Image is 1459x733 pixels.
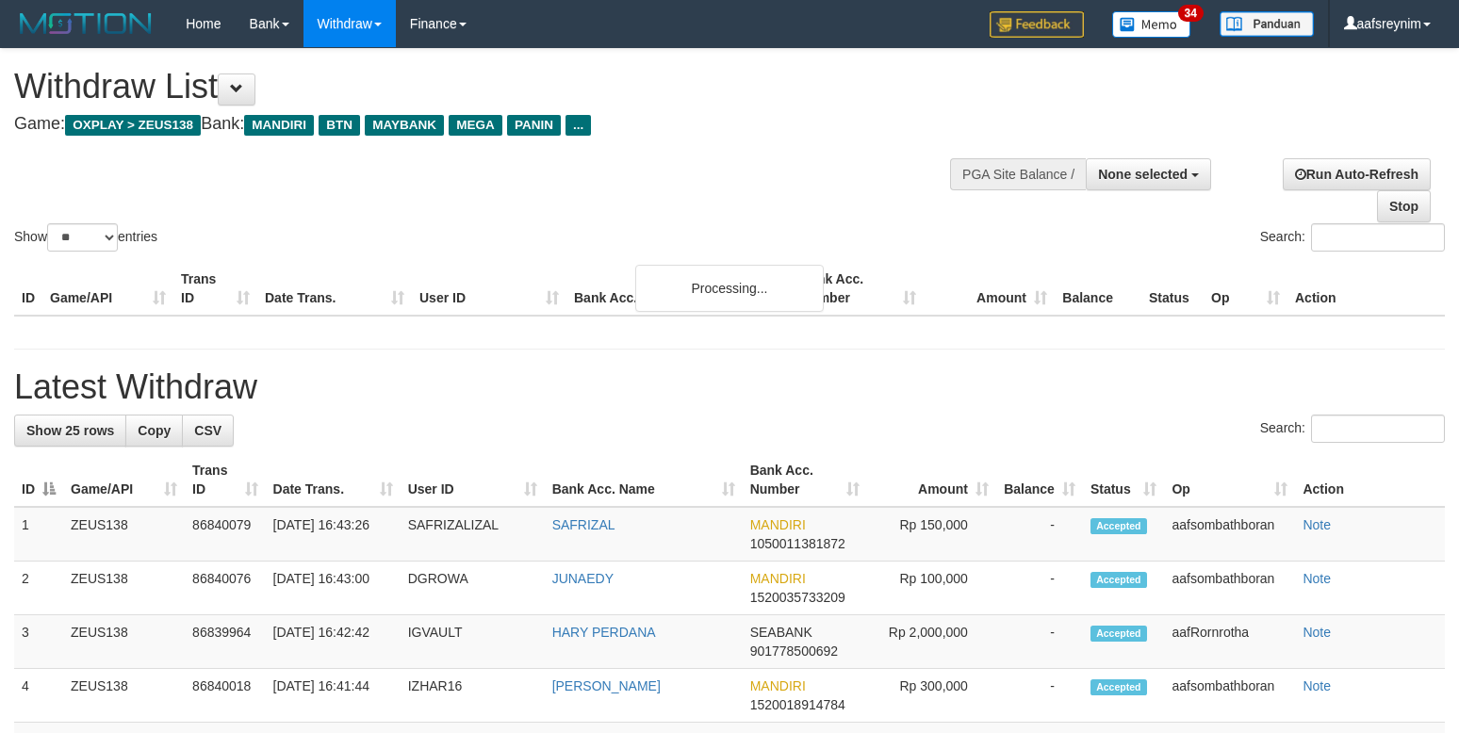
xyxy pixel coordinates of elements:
span: Copy 1050011381872 to clipboard [750,536,845,551]
td: - [996,669,1083,723]
td: 2 [14,562,63,615]
img: Feedback.jpg [990,11,1084,38]
span: Accepted [1090,679,1147,695]
span: MANDIRI [750,517,806,532]
input: Search: [1311,223,1445,252]
th: Status: activate to sort column ascending [1083,453,1165,507]
td: IZHAR16 [401,669,545,723]
h1: Withdraw List [14,68,954,106]
img: Button%20Memo.svg [1112,11,1191,38]
span: MEGA [449,115,502,136]
td: SAFRIZALIZAL [401,507,545,562]
td: Rp 2,000,000 [867,615,995,669]
th: Amount: activate to sort column ascending [867,453,995,507]
span: MANDIRI [750,571,806,586]
th: Bank Acc. Name: activate to sort column ascending [545,453,743,507]
td: Rp 100,000 [867,562,995,615]
th: Trans ID: activate to sort column ascending [185,453,265,507]
span: None selected [1098,167,1188,182]
th: Status [1141,262,1204,316]
span: MAYBANK [365,115,444,136]
td: [DATE] 16:42:42 [266,615,401,669]
td: 3 [14,615,63,669]
a: Stop [1377,190,1431,222]
td: - [996,615,1083,669]
a: CSV [182,415,234,447]
td: [DATE] 16:43:00 [266,562,401,615]
td: aafsombathboran [1164,507,1295,562]
td: 86840018 [185,669,265,723]
a: Note [1303,625,1331,640]
td: ZEUS138 [63,669,185,723]
th: ID [14,262,42,316]
td: DGROWA [401,562,545,615]
span: CSV [194,423,221,438]
th: Date Trans. [257,262,412,316]
span: 34 [1178,5,1204,22]
span: BTN [319,115,360,136]
a: Note [1303,678,1331,693]
td: - [996,562,1083,615]
th: Trans ID [173,262,257,316]
td: 86840076 [185,562,265,615]
a: SAFRIZAL [552,517,615,532]
td: [DATE] 16:43:26 [266,507,401,562]
th: Op [1204,262,1287,316]
th: Game/API [42,262,173,316]
a: HARY PERDANA [552,625,656,640]
th: Action [1295,453,1445,507]
span: Show 25 rows [26,423,114,438]
td: ZEUS138 [63,507,185,562]
th: Date Trans.: activate to sort column ascending [266,453,401,507]
button: None selected [1086,158,1211,190]
select: Showentries [47,223,118,252]
td: 86840079 [185,507,265,562]
th: Balance [1055,262,1141,316]
a: Run Auto-Refresh [1283,158,1431,190]
a: Copy [125,415,183,447]
th: Game/API: activate to sort column ascending [63,453,185,507]
td: ZEUS138 [63,562,185,615]
td: aafsombathboran [1164,562,1295,615]
a: JUNAEDY [552,571,614,586]
th: Op: activate to sort column ascending [1164,453,1295,507]
th: User ID [412,262,566,316]
span: ... [566,115,591,136]
a: Show 25 rows [14,415,126,447]
span: SEABANK [750,625,812,640]
label: Search: [1260,223,1445,252]
h1: Latest Withdraw [14,368,1445,406]
span: Accepted [1090,518,1147,534]
th: Bank Acc. Name [566,262,793,316]
td: IGVAULT [401,615,545,669]
span: Copy [138,423,171,438]
div: PGA Site Balance / [950,158,1086,190]
span: MANDIRI [244,115,314,136]
img: panduan.png [1220,11,1314,37]
a: Note [1303,517,1331,532]
span: Copy 1520018914784 to clipboard [750,697,845,712]
span: Accepted [1090,572,1147,588]
td: 1 [14,507,63,562]
span: Accepted [1090,626,1147,642]
span: PANIN [507,115,561,136]
th: User ID: activate to sort column ascending [401,453,545,507]
span: Copy 1520035733209 to clipboard [750,590,845,605]
td: 4 [14,669,63,723]
td: - [996,507,1083,562]
a: Note [1303,571,1331,586]
th: Balance: activate to sort column ascending [996,453,1083,507]
input: Search: [1311,415,1445,443]
td: Rp 300,000 [867,669,995,723]
div: Processing... [635,265,824,312]
td: 86839964 [185,615,265,669]
th: Bank Acc. Number: activate to sort column ascending [743,453,868,507]
label: Show entries [14,223,157,252]
img: MOTION_logo.png [14,9,157,38]
h4: Game: Bank: [14,115,954,134]
span: Copy 901778500692 to clipboard [750,643,838,659]
span: OXPLAY > ZEUS138 [65,115,201,136]
label: Search: [1260,415,1445,443]
td: [DATE] 16:41:44 [266,669,401,723]
td: aafsombathboran [1164,669,1295,723]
